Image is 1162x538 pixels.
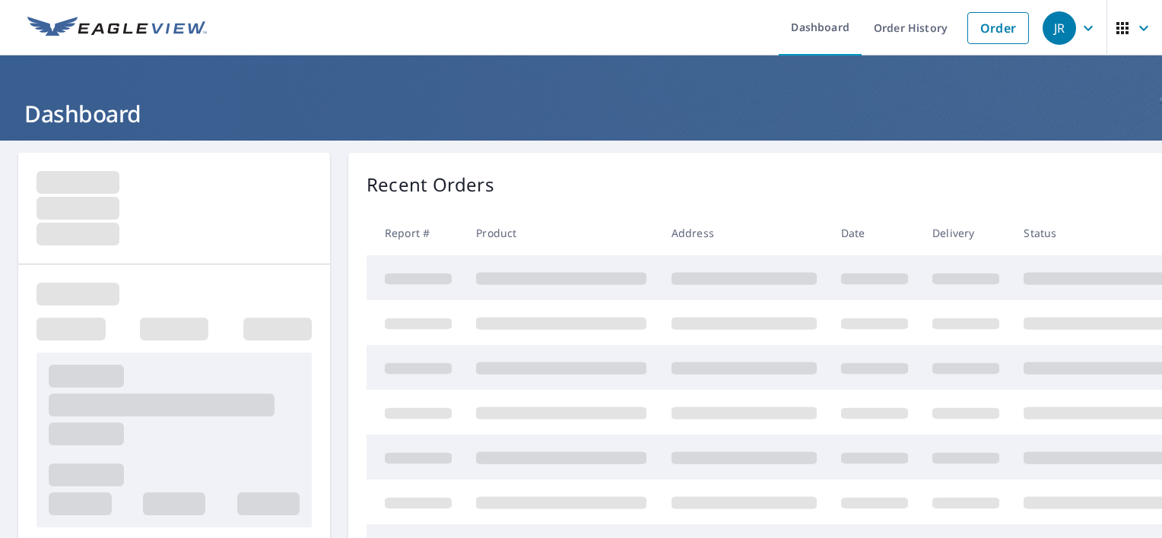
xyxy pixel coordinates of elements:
[27,17,207,40] img: EV Logo
[920,210,1011,255] th: Delivery
[367,171,494,198] p: Recent Orders
[967,12,1029,44] a: Order
[1043,11,1076,45] div: JR
[659,210,829,255] th: Address
[829,210,920,255] th: Date
[464,210,659,255] th: Product
[367,210,464,255] th: Report #
[18,98,1144,129] h1: Dashboard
